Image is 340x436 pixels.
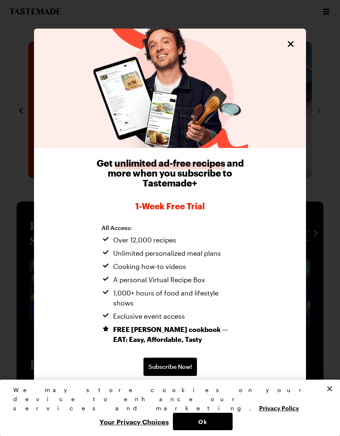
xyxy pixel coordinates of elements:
[95,413,173,430] button: Your Privacy Choices
[148,363,192,371] span: Subscribe Now!
[259,404,299,412] a: More information about your privacy, opens in a new tab
[102,224,238,232] h2: All Access:
[285,39,296,49] button: Close
[85,158,255,188] h1: Get and more when you subscribe to Tastemade+
[13,385,320,430] div: Privacy
[113,248,221,258] span: Unlimited personalized meal plans
[173,413,233,430] button: Ok
[113,275,205,285] span: A personal Virtual Recipe Box
[321,380,339,398] button: Close
[143,358,197,376] a: Subscribe Now!
[113,325,238,344] span: FREE [PERSON_NAME] cookbook — EAT: Easy, Affordable, Tasty
[114,157,225,168] span: unlimited ad-free recipes
[113,288,238,308] span: 1,000+ hours of food and lifestyle shows
[85,201,255,211] span: 1-week Free Trial
[113,262,186,271] span: Cooking how-to videos
[92,29,248,148] img: Tastemade Plus preview image
[113,311,185,321] span: Exclusive event access
[13,385,320,413] div: We may store cookies on your device to enhance our services and marketing.
[113,235,176,245] span: Over 12,000 recipes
